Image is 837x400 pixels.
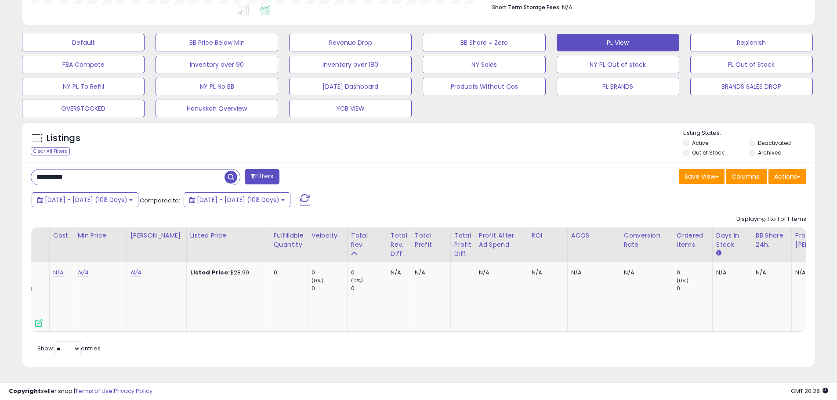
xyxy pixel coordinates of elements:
div: Displaying 1 to 1 of 1 items [736,215,806,223]
div: Velocity [312,231,344,240]
button: FL Out of Stock [690,56,813,73]
button: BB Share = Zero [423,34,545,51]
p: Listing States: [683,129,815,137]
div: Conversion Rate [624,231,669,249]
button: Default [22,34,145,51]
button: Columns [726,169,767,184]
button: BB Price Below Min [156,34,278,51]
button: Hanukkah Overview [156,100,278,117]
label: Archived [758,149,782,156]
label: Out of Stock [692,149,724,156]
span: Show: entries [37,344,101,353]
div: BB Share 24h. [756,231,788,249]
button: NY PL No BB [156,78,278,95]
b: Short Term Storage Fees: [492,4,561,11]
div: 0 [351,285,387,292]
button: [DATE] - [DATE] (108 Days) [32,192,138,207]
div: seller snap | | [9,387,152,396]
div: [PERSON_NAME] [130,231,183,240]
span: N/A [562,3,572,11]
button: YCB VIEW [289,100,412,117]
div: 0 [312,285,347,292]
button: OVERSTOCKED [22,100,145,117]
button: NY PL To Refill [22,78,145,95]
div: Total Rev. Diff. [391,231,407,259]
div: N/A [415,269,444,277]
button: Filters [245,169,279,184]
button: NY PL Out of stock [557,56,679,73]
span: Compared to: [140,196,180,205]
button: Save View [679,169,725,184]
div: N/A [756,269,785,277]
a: N/A [78,268,88,277]
div: ACOS [571,231,616,240]
button: PL View [557,34,679,51]
div: Listed Price [190,231,266,240]
div: 0 [312,269,347,277]
small: (0%) [677,277,689,284]
a: N/A [53,268,64,277]
div: Total Profit Diff. [454,231,471,259]
button: FBA Compete [22,56,145,73]
button: [DATE] Dashboard [289,78,412,95]
button: Inventory over 180 [289,56,412,73]
small: Days In Stock. [716,249,721,257]
label: Deactivated [758,139,791,147]
div: Clear All Filters [31,147,70,155]
div: 0 [351,269,387,277]
div: N/A [624,269,666,277]
span: 2025-09-16 20:28 GMT [791,387,828,395]
small: (0%) [351,277,363,284]
label: Active [692,139,708,147]
div: N/A [479,269,521,277]
strong: Copyright [9,387,41,395]
span: [DATE] - [DATE] (108 Days) [45,195,127,204]
div: Cost [53,231,70,240]
div: Days In Stock [716,231,748,249]
small: (0%) [312,277,324,284]
div: N/A [716,269,745,277]
button: Products Without Cos [423,78,545,95]
div: $28.99 [190,269,263,277]
div: 0 [677,285,712,292]
div: 0 [677,269,712,277]
div: ROI [532,231,564,240]
h5: Listings [47,132,80,144]
button: [DATE] - [DATE] (108 Days) [184,192,290,207]
div: 0 [274,269,301,277]
div: Min Price [78,231,123,240]
a: Privacy Policy [114,387,152,395]
div: Profit After Ad Spend [479,231,524,249]
div: N/A [532,269,561,277]
button: NY Sales [423,56,545,73]
div: Total Rev. [351,231,383,249]
button: Replenish [690,34,813,51]
button: BRANDS SALES DROP [690,78,813,95]
div: N/A [571,269,613,277]
span: [DATE] - [DATE] (108 Days) [197,195,279,204]
a: Terms of Use [75,387,112,395]
div: Ordered Items [677,231,709,249]
button: Revenue Drop [289,34,412,51]
div: N/A [391,269,404,277]
a: N/A [130,268,141,277]
div: Fulfillable Quantity [274,231,304,249]
b: Listed Price: [190,268,230,277]
button: PL BRANDS [557,78,679,95]
button: Actions [768,169,806,184]
button: Inventory over 90 [156,56,278,73]
div: Total Profit [415,231,447,249]
span: Columns [732,172,759,181]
